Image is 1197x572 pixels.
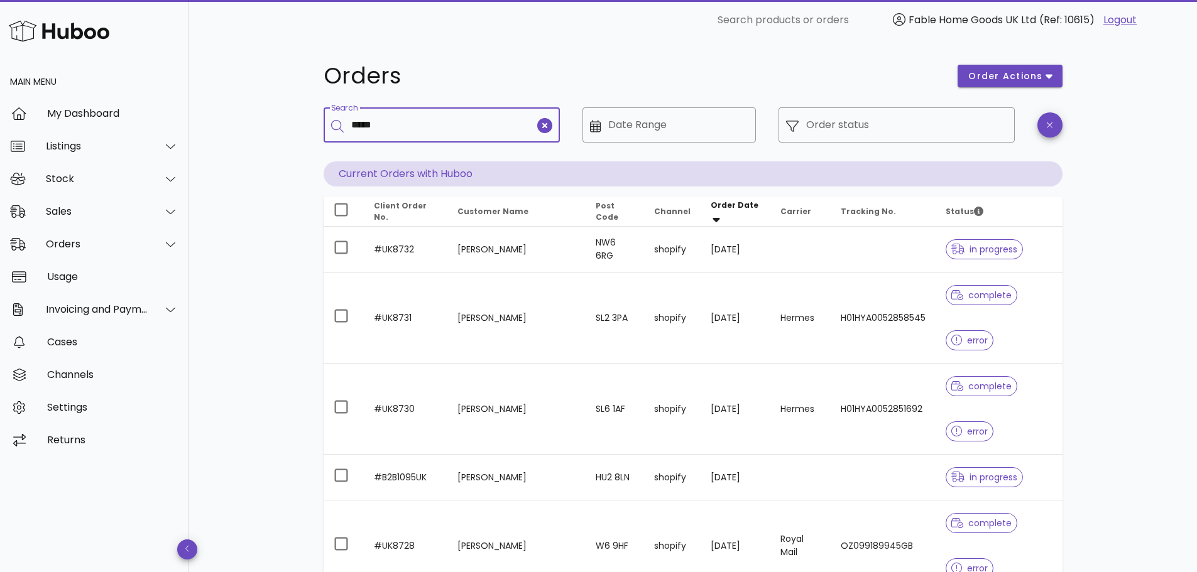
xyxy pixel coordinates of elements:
td: [DATE] [701,455,770,500]
th: Tracking No. [831,197,936,227]
span: Post Code [596,200,618,222]
td: [PERSON_NAME] [447,273,586,364]
button: order actions [958,65,1062,87]
button: clear icon [537,118,552,133]
th: Order Date: Sorted descending. Activate to remove sorting. [701,197,770,227]
div: Channels [47,369,178,380]
td: [DATE] [701,273,770,364]
span: complete [951,291,1012,299]
a: Logout [1103,13,1137,28]
div: Listings [46,140,148,152]
th: Client Order No. [364,197,448,227]
p: Current Orders with Huboo [324,161,1063,186]
div: Returns [47,434,178,446]
span: Tracking No. [841,206,896,217]
td: [DATE] [701,364,770,455]
span: in progress [951,473,1018,482]
td: shopify [644,364,701,455]
td: shopify [644,455,701,500]
span: error [951,336,988,345]
td: shopify [644,227,701,273]
span: Client Order No. [374,200,427,222]
div: Stock [46,173,148,185]
td: #UK8731 [364,273,448,364]
td: [DATE] [701,227,770,273]
img: Huboo Logo [9,18,109,45]
td: H01HYA0052858545 [831,273,936,364]
span: Customer Name [457,206,528,217]
span: Status [946,206,983,217]
td: [PERSON_NAME] [447,364,586,455]
span: Fable Home Goods UK Ltd [909,13,1036,27]
td: #UK8730 [364,364,448,455]
span: in progress [951,245,1018,254]
div: Usage [47,271,178,283]
span: complete [951,382,1012,391]
div: Invoicing and Payments [46,303,148,315]
th: Carrier [770,197,831,227]
td: H01HYA0052851692 [831,364,936,455]
td: [PERSON_NAME] [447,455,586,500]
h1: Orders [324,65,943,87]
th: Channel [644,197,701,227]
td: #UK8732 [364,227,448,273]
td: NW6 6RG [586,227,644,273]
label: Search [331,104,358,113]
div: My Dashboard [47,107,178,119]
th: Post Code [586,197,644,227]
div: Sales [46,205,148,217]
th: Status [936,197,1063,227]
span: (Ref: 10615) [1039,13,1095,27]
div: Cases [47,336,178,348]
td: SL2 3PA [586,273,644,364]
span: error [951,427,988,436]
div: Settings [47,401,178,413]
span: complete [951,519,1012,527]
th: Customer Name [447,197,586,227]
td: SL6 1AF [586,364,644,455]
td: [PERSON_NAME] [447,227,586,273]
span: order actions [968,70,1043,83]
span: Channel [654,206,691,217]
td: Hermes [770,273,831,364]
td: HU2 8LN [586,455,644,500]
td: Hermes [770,364,831,455]
td: shopify [644,273,701,364]
span: Order Date [711,200,758,210]
td: #B2B1095UK [364,455,448,500]
div: Orders [46,238,148,250]
span: Carrier [780,206,811,217]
